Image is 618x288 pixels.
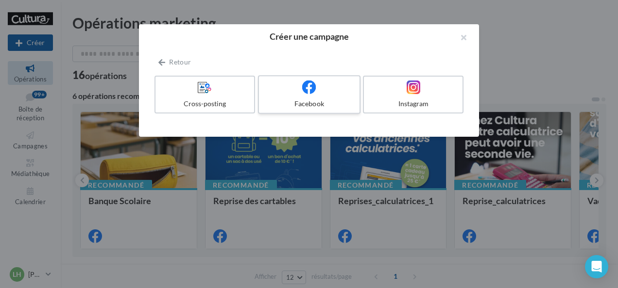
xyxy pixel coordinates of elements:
div: Open Intercom Messenger [585,255,608,278]
div: Instagram [368,99,459,109]
button: Retour [154,56,195,68]
div: Facebook [263,99,355,109]
div: Cross-posting [159,99,250,109]
h2: Créer une campagne [154,32,463,41]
